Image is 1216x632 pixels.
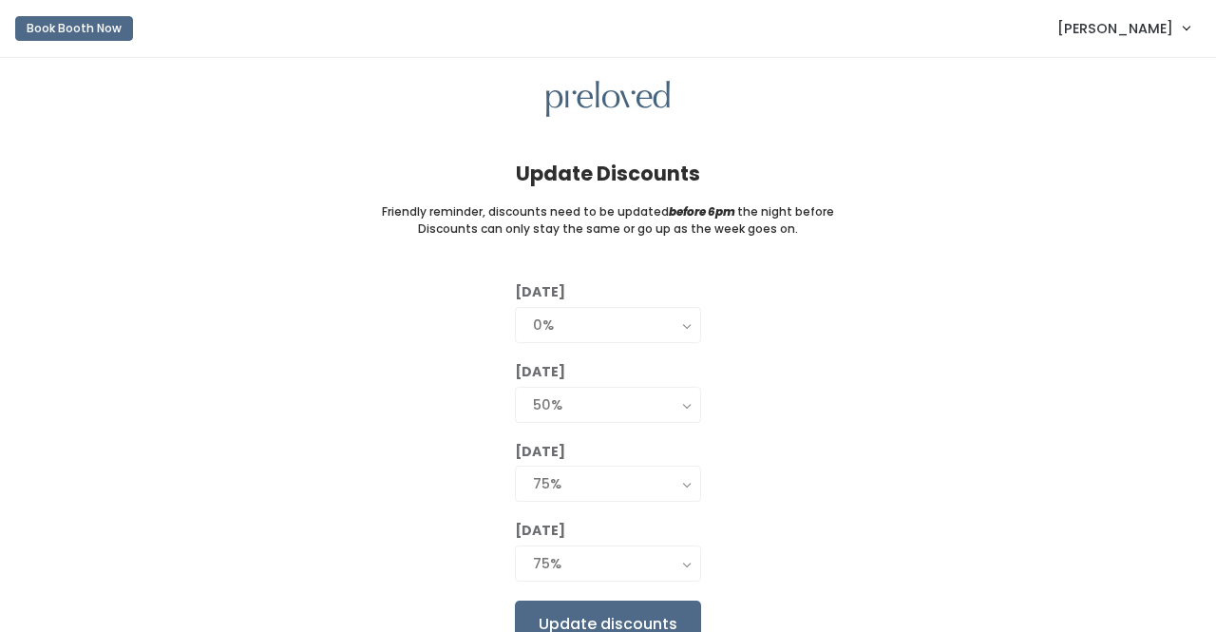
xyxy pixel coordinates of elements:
[533,315,683,335] div: 0%
[515,442,565,462] label: [DATE]
[15,16,133,41] button: Book Booth Now
[516,163,700,184] h4: Update Discounts
[533,394,683,415] div: 50%
[515,521,565,541] label: [DATE]
[669,203,735,220] i: before 6pm
[1038,8,1208,48] a: [PERSON_NAME]
[533,553,683,574] div: 75%
[515,546,701,582] button: 75%
[382,203,834,220] small: Friendly reminder, discounts need to be updated the night before
[515,282,565,302] label: [DATE]
[533,473,683,494] div: 75%
[1057,18,1173,39] span: [PERSON_NAME]
[515,466,701,502] button: 75%
[515,362,565,382] label: [DATE]
[15,8,133,49] a: Book Booth Now
[418,220,798,238] small: Discounts can only stay the same or go up as the week goes on.
[546,81,670,118] img: preloved logo
[515,387,701,423] button: 50%
[515,307,701,343] button: 0%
